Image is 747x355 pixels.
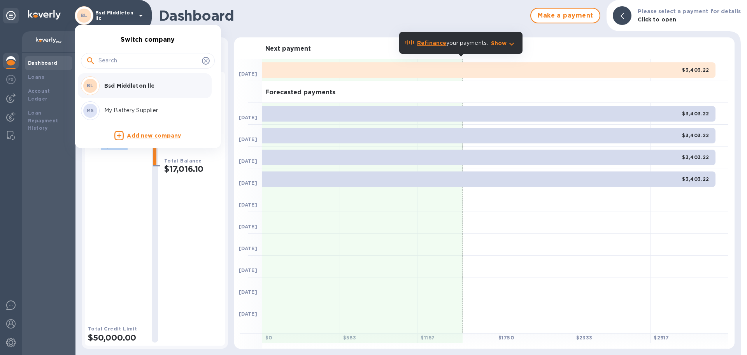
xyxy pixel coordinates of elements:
[127,132,181,140] p: Add new company
[98,55,199,67] input: Search
[87,108,94,113] b: MS
[104,106,202,115] p: My Battery Supplier
[87,83,94,88] b: BL
[104,82,202,90] p: Bsd Middleton llc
